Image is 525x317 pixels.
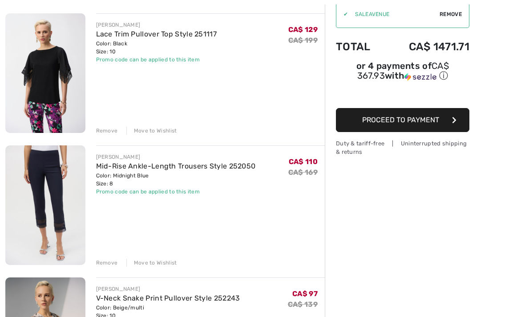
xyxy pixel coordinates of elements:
[288,300,318,309] s: CA$ 139
[96,285,240,293] div: [PERSON_NAME]
[96,30,217,38] a: Lace Trim Pullover Top Style 251117
[288,36,318,44] s: CA$ 199
[96,188,256,196] div: Promo code can be applied to this item
[292,289,318,298] span: CA$ 97
[288,25,318,34] span: CA$ 129
[336,62,469,85] div: or 4 payments ofCA$ 367.93withSezzle Click to learn more about Sezzle
[5,13,85,133] img: Lace Trim Pullover Top Style 251117
[336,10,348,18] div: ✔
[336,62,469,82] div: or 4 payments of with
[384,32,469,62] td: CA$ 1471.71
[96,162,256,170] a: Mid-Rise Ankle-Length Trousers Style 252050
[289,157,318,166] span: CA$ 110
[96,127,118,135] div: Remove
[357,60,449,81] span: CA$ 367.93
[96,294,240,302] a: V-Neck Snake Print Pullover Style 252243
[126,259,177,267] div: Move to Wishlist
[96,259,118,267] div: Remove
[96,56,217,64] div: Promo code can be applied to this item
[336,32,384,62] td: Total
[336,139,469,156] div: Duty & tariff-free | Uninterrupted shipping & returns
[336,108,469,132] button: Proceed to Payment
[336,85,469,105] iframe: PayPal-paypal
[126,127,177,135] div: Move to Wishlist
[440,10,462,18] span: Remove
[5,145,85,265] img: Mid-Rise Ankle-Length Trousers Style 252050
[96,153,256,161] div: [PERSON_NAME]
[362,116,439,124] span: Proceed to Payment
[404,73,436,81] img: Sezzle
[288,168,318,177] s: CA$ 169
[96,21,217,29] div: [PERSON_NAME]
[96,172,256,188] div: Color: Midnight Blue Size: 8
[348,1,440,28] input: Promo code
[96,40,217,56] div: Color: Black Size: 10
